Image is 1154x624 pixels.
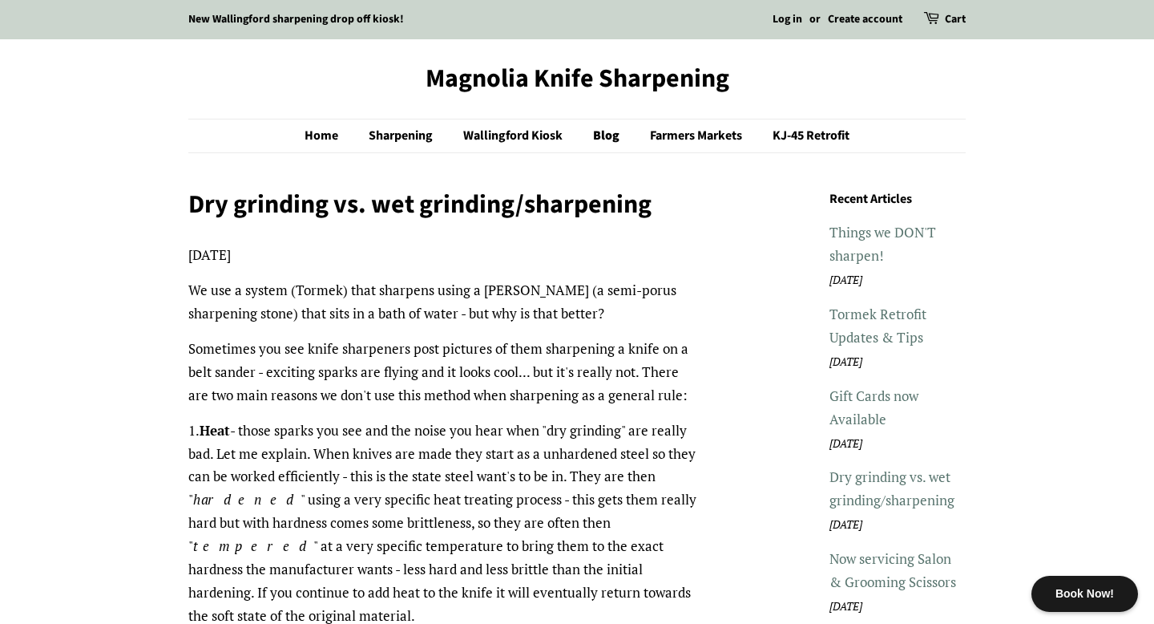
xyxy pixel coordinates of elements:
a: Things we DON'T sharpen! [829,223,936,265]
em: [DATE] [829,273,862,287]
div: Book Now! [1031,576,1138,612]
a: Tormek Retrofit Updates & Tips [829,305,926,346]
a: Now servicing Salon & Grooming Scissors [829,549,956,591]
a: Farmers Markets [638,120,758,152]
em: hardened [193,490,301,509]
em: [DATE] [829,436,862,451]
p: We use a system (Tormek) that sharpens using a [PERSON_NAME] (a semi-porus sharpening stone) that... [188,279,699,326]
a: Magnolia Knife Sharpening [188,63,966,94]
a: Cart [945,10,966,30]
a: Create account [828,11,902,27]
a: New Wallingford sharpening drop off kiosk! [188,11,404,27]
h3: Recent Articles [829,189,966,210]
strong: Heat [200,421,230,440]
em: [DATE] [829,355,862,369]
em: [DATE] [829,517,862,532]
time: [DATE] [188,245,231,264]
a: Sharpening [357,120,449,152]
a: Dry grinding vs. wet grinding/sharpening [829,468,954,509]
p: Sometimes you see knife sharpeners post pictures of them sharpening a knife on a belt sander - ex... [188,338,699,407]
li: or [809,10,821,30]
a: Blog [581,120,636,152]
em: [DATE] [829,599,862,614]
h1: Dry grinding vs. wet grinding/sharpening [188,189,699,220]
a: Log in [773,11,802,27]
a: Home [305,120,354,152]
em: tempered [193,537,313,555]
a: KJ-45 Retrofit [761,120,849,152]
a: Wallingford Kiosk [451,120,579,152]
a: Gift Cards now Available [829,387,918,428]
